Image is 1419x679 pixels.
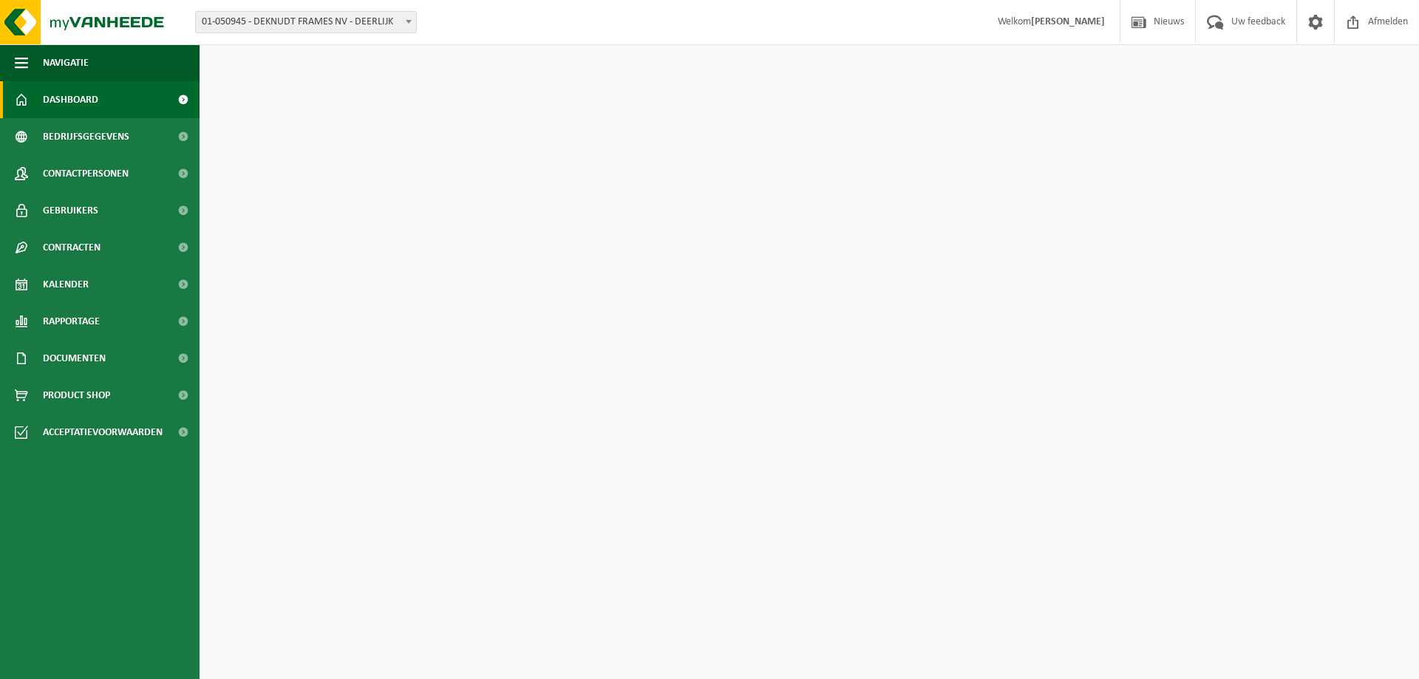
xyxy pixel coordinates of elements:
span: 01-050945 - DEKNUDT FRAMES NV - DEERLIJK [196,12,416,33]
span: Gebruikers [43,192,98,229]
span: 01-050945 - DEKNUDT FRAMES NV - DEERLIJK [195,11,417,33]
span: Contactpersonen [43,155,129,192]
span: Acceptatievoorwaarden [43,414,163,451]
span: Product Shop [43,377,110,414]
span: Navigatie [43,44,89,81]
span: Rapportage [43,303,100,340]
span: Kalender [43,266,89,303]
span: Bedrijfsgegevens [43,118,129,155]
span: Documenten [43,340,106,377]
span: Dashboard [43,81,98,118]
strong: [PERSON_NAME] [1031,16,1105,27]
span: Contracten [43,229,101,266]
